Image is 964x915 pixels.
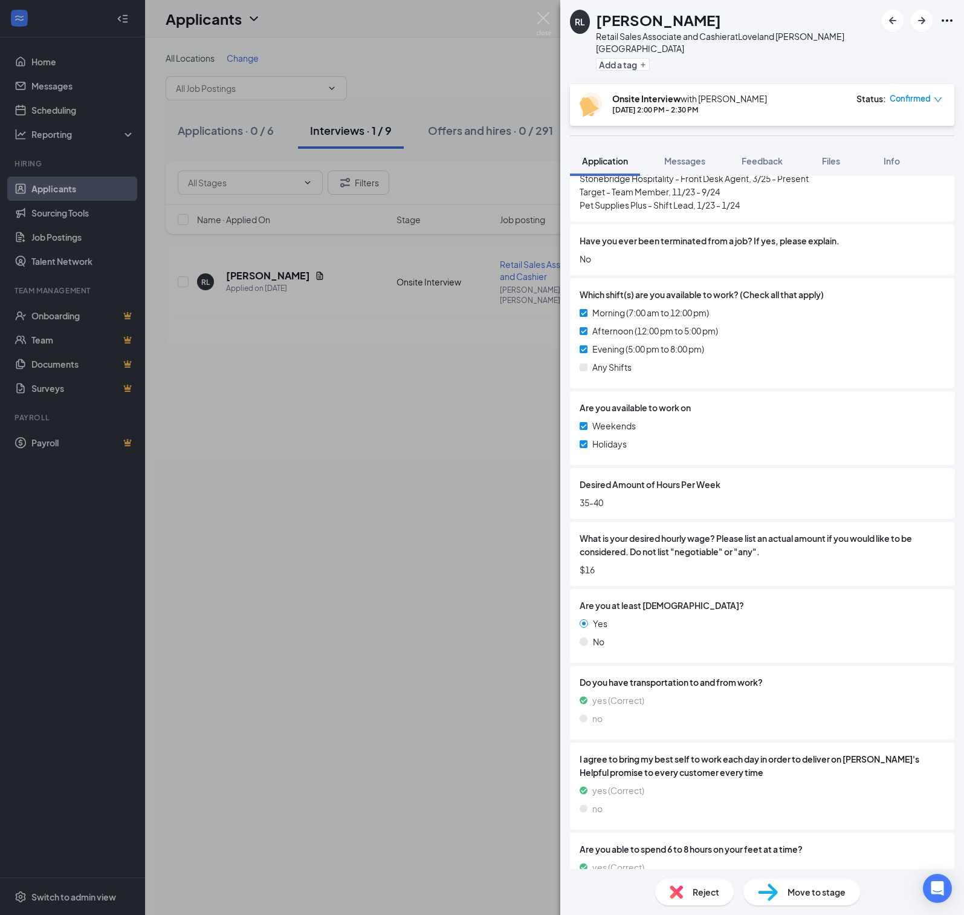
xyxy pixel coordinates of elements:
span: Weekends [592,419,636,432]
div: Retail Sales Associate and Cashier at Loveland [PERSON_NAME][GEOGRAPHIC_DATA] [596,30,876,54]
span: Files [822,155,840,166]
span: Afternoon (12:00 pm to 5:00 pm) [592,324,718,337]
div: Status : [856,93,886,105]
div: with [PERSON_NAME] [612,93,767,105]
span: Desired Amount of Hours Per Week [580,478,720,491]
button: ArrowRight [911,10,933,31]
span: Info [884,155,900,166]
span: Are you available to work on [580,401,691,414]
span: Reject [693,885,719,899]
span: yes (Correct) [592,861,644,874]
div: RL [575,16,585,28]
span: Confirmed [890,93,931,105]
span: Yes [593,617,607,630]
span: down [934,96,942,104]
span: $16 [580,563,945,576]
b: Onsite Interview [612,93,681,104]
div: Open Intercom Messenger [923,874,952,903]
span: no [592,712,603,725]
span: Application [582,155,628,166]
span: Move to stage [788,885,846,899]
span: Evening (5:00 pm to 8:00 pm) [592,342,704,356]
svg: ArrowRight [914,13,929,28]
span: Holidays [592,437,627,451]
svg: Plus [639,61,647,68]
h1: [PERSON_NAME] [596,10,721,30]
span: I agree to bring my best self to work each day in order to deliver on [PERSON_NAME]'s Helpful pro... [580,752,945,779]
svg: ArrowLeftNew [885,13,900,28]
span: What is your desired hourly wage? Please list an actual amount if you would like to be considered... [580,532,945,558]
svg: Ellipses [940,13,954,28]
span: Do you have transportation to and from work? [580,676,945,689]
span: Are you at least [DEMOGRAPHIC_DATA]? [580,599,744,612]
span: Any Shifts [592,360,632,374]
button: PlusAdd a tag [596,58,650,71]
span: Feedback [742,155,783,166]
div: [DATE] 2:00 PM - 2:30 PM [612,105,767,115]
span: Which shift(s) are you available to work? (Check all that apply) [580,288,824,301]
span: 35-40 [580,496,945,509]
span: Morning (7:00 am to 12:00 pm) [592,306,709,319]
span: yes (Correct) [592,694,644,707]
span: yes (Correct) [592,784,644,797]
span: Have you ever been terminated from a job? If yes, please explain. [580,234,839,247]
span: No [593,635,604,648]
span: Stonebridge Hospitality - Front Desk Agent, 3/25 - Present Target - Team Member, 11/23 - 9/24 Pet... [580,172,945,212]
span: Messages [664,155,705,166]
span: No [580,252,945,265]
span: Are you able to spend 6 to 8 hours on your feet at a time? [580,842,945,856]
span: no [592,802,603,815]
button: ArrowLeftNew [882,10,904,31]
